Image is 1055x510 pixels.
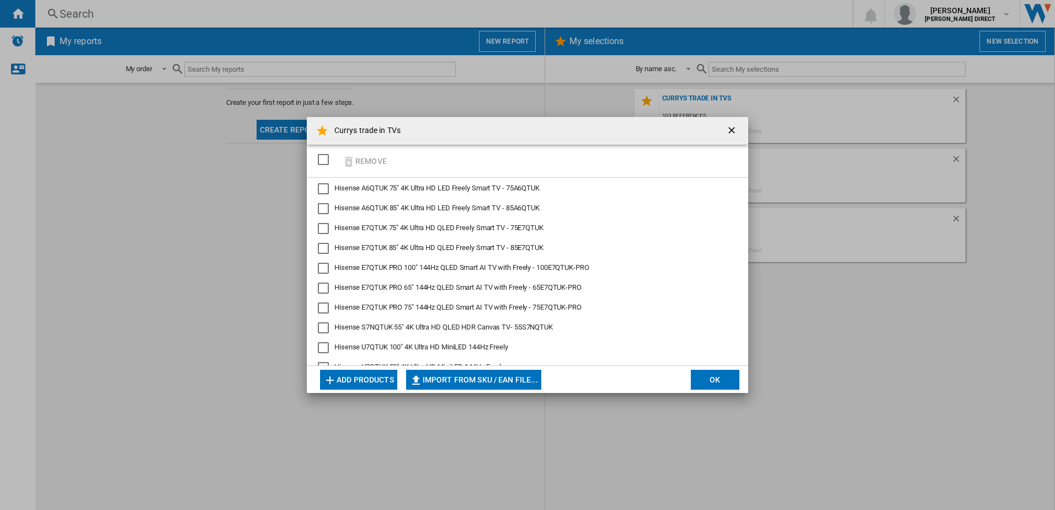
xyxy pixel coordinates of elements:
md-checkbox: Hisense E7QTUK 75" 4K Ultra HD QLED Freely Smart TV - 75E7QTUK [318,223,728,234]
md-checkbox: Hisense A6QTUK 75" 4K Ultra HD LED Freely Smart TV - 75A6QTUK [318,183,728,194]
md-checkbox: Hisense U7QTUK 50" 4K Ultra HD MiniLED 144Hz Freely [318,362,728,373]
md-checkbox: Hisense E7QTUK PRO 100" 144Hz QLED Smart AI TV with Freely - 100E7QTUK-PRO [318,263,728,274]
h4: Currys trade in TVs [329,125,401,136]
button: Remove [339,148,390,174]
md-checkbox: SELECTIONS.EDITION_POPUP.SELECT_DESELECT [318,150,334,168]
span: Hisense S7NQTUK 55" 4K Ultra HD QLED HDR Canvas TV- 55S7NQTUK [334,323,553,331]
md-checkbox: Hisense E7QTUK PRO 75" 144Hz QLED Smart AI TV with Freely - 75E7QTUK-PRO [318,302,728,314]
md-checkbox: Hisense A6QTUK 85" 4K Ultra HD LED Freely Smart TV - 85A6QTUK [318,203,728,214]
button: Import from SKU / EAN file... [406,370,541,390]
span: Hisense U7QTUK 100" 4K Ultra HD MiniLED 144Hz Freely [334,343,508,351]
button: OK [691,370,739,390]
ng-md-icon: getI18NText('BUTTONS.CLOSE_DIALOG') [726,125,739,138]
button: Add products [320,370,397,390]
md-checkbox: Hisense E7QTUK PRO 65" 144Hz QLED Smart AI TV with Freely - 65E7QTUK-PRO [318,283,728,294]
span: Hisense E7QTUK 85" 4K Ultra HD QLED Freely Smart TV - 85E7QTUK [334,243,544,252]
span: Hisense E7QTUK PRO 100" 144Hz QLED Smart AI TV with Freely - 100E7QTUK-PRO [334,263,589,272]
span: Hisense E7QTUK PRO 65" 144Hz QLED Smart AI TV with Freely - 65E7QTUK-PRO [334,283,582,291]
md-checkbox: Hisense E7QTUK 85" 4K Ultra HD QLED Freely Smart TV - 85E7QTUK [318,243,728,254]
button: getI18NText('BUTTONS.CLOSE_DIALOG') [722,120,744,142]
span: Hisense A6QTUK 75" 4K Ultra HD LED Freely Smart TV - 75A6QTUK [334,184,540,192]
span: Hisense E7QTUK PRO 75" 144Hz QLED Smart AI TV with Freely - 75E7QTUK-PRO [334,303,582,311]
md-checkbox: Hisense U7QTUK 100" 4K Ultra HD MiniLED 144Hz Freely [318,342,728,353]
span: Hisense A6QTUK 85" 4K Ultra HD LED Freely Smart TV - 85A6QTUK [334,204,540,212]
md-checkbox: Hisense S7NQTUK 55" 4K Ultra HD QLED HDR Canvas TV- 55S7NQTUK [318,322,728,333]
span: Hisense U7QTUK 50" 4K Ultra HD MiniLED 144Hz Freely [334,363,504,371]
span: Hisense E7QTUK 75" 4K Ultra HD QLED Freely Smart TV - 75E7QTUK [334,224,544,232]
